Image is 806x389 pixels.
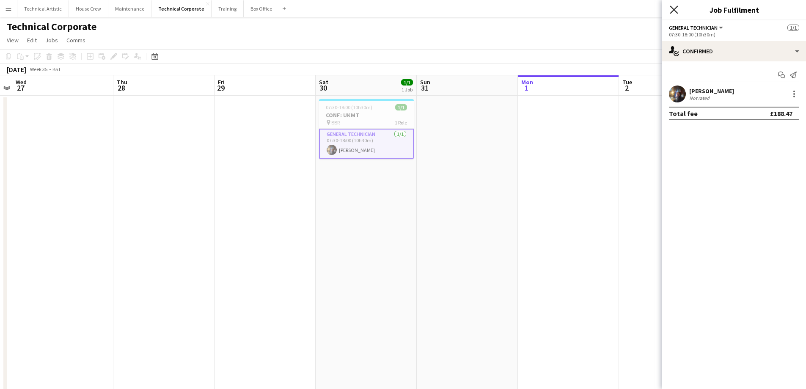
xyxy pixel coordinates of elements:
[151,0,212,17] button: Technical Corporate
[420,78,430,86] span: Sun
[108,0,151,17] button: Maintenance
[319,99,414,159] app-job-card: 07:30-18:00 (10h30m)1/1CONF: UKMT BBR1 RoleGeneral Technician1/107:30-18:00 (10h30m)[PERSON_NAME]
[16,78,27,86] span: Wed
[622,78,632,86] span: Tue
[3,35,22,46] a: View
[395,119,407,126] span: 1 Role
[63,35,89,46] a: Comms
[669,25,718,31] span: General Technician
[7,36,19,44] span: View
[217,83,225,93] span: 29
[117,78,127,86] span: Thu
[662,41,806,61] div: Confirmed
[326,104,372,110] span: 07:30-18:00 (10h30m)
[669,25,724,31] button: General Technician
[521,78,533,86] span: Mon
[689,95,711,101] div: Not rated
[319,78,328,86] span: Sat
[402,86,413,93] div: 1 Job
[319,129,414,159] app-card-role: General Technician1/107:30-18:00 (10h30m)[PERSON_NAME]
[319,111,414,119] h3: CONF: UKMT
[69,0,108,17] button: House Crew
[318,83,328,93] span: 30
[218,78,225,86] span: Fri
[669,31,799,38] div: 07:30-18:00 (10h30m)
[689,87,734,95] div: [PERSON_NAME]
[212,0,244,17] button: Training
[52,66,61,72] div: BST
[401,79,413,86] span: 1/1
[45,36,58,44] span: Jobs
[17,0,69,17] button: Technical Artistic
[7,65,26,74] div: [DATE]
[27,36,37,44] span: Edit
[662,4,806,15] h3: Job Fulfilment
[116,83,127,93] span: 28
[395,104,407,110] span: 1/1
[14,83,27,93] span: 27
[42,35,61,46] a: Jobs
[28,66,49,72] span: Week 35
[520,83,533,93] span: 1
[770,109,792,118] div: £188.47
[419,83,430,93] span: 31
[24,35,40,46] a: Edit
[331,119,340,126] span: BBR
[244,0,279,17] button: Box Office
[669,109,698,118] div: Total fee
[621,83,632,93] span: 2
[7,20,96,33] h1: Technical Corporate
[66,36,85,44] span: Comms
[787,25,799,31] span: 1/1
